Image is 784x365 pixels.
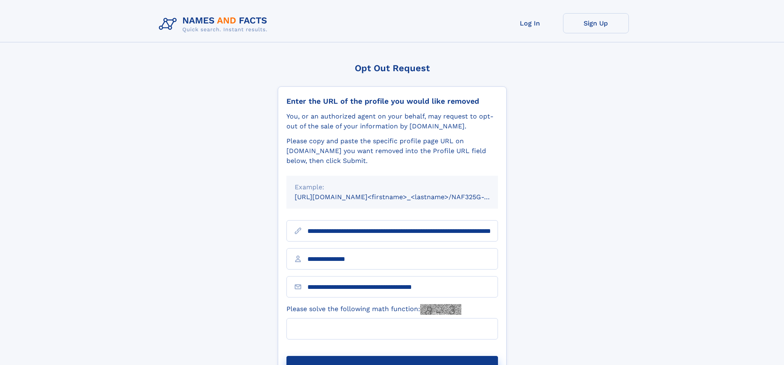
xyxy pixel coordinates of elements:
[286,97,498,106] div: Enter the URL of the profile you would like removed
[286,136,498,166] div: Please copy and paste the specific profile page URL on [DOMAIN_NAME] you want removed into the Pr...
[295,182,490,192] div: Example:
[563,13,629,33] a: Sign Up
[278,63,507,73] div: Opt Out Request
[497,13,563,33] a: Log In
[295,193,514,201] small: [URL][DOMAIN_NAME]<firstname>_<lastname>/NAF325G-xxxxxxxx
[156,13,274,35] img: Logo Names and Facts
[286,112,498,131] div: You, or an authorized agent on your behalf, may request to opt-out of the sale of your informatio...
[286,304,461,315] label: Please solve the following math function:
